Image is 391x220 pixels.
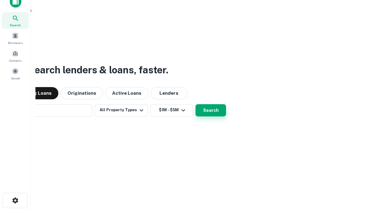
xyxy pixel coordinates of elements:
[360,171,391,200] iframe: Chat Widget
[105,87,148,99] button: Active Loans
[2,12,29,29] a: Search
[195,104,226,116] button: Search
[61,87,103,99] button: Originations
[28,63,168,77] h3: Search lenders & loans, faster.
[11,76,20,81] span: Saved
[2,65,29,82] a: Saved
[9,58,21,63] span: Contacts
[151,87,187,99] button: Lenders
[2,48,29,64] a: Contacts
[8,40,23,45] span: Borrowers
[95,104,148,116] button: All Property Types
[150,104,193,116] button: $1M - $5M
[2,30,29,46] a: Borrowers
[10,23,21,28] span: Search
